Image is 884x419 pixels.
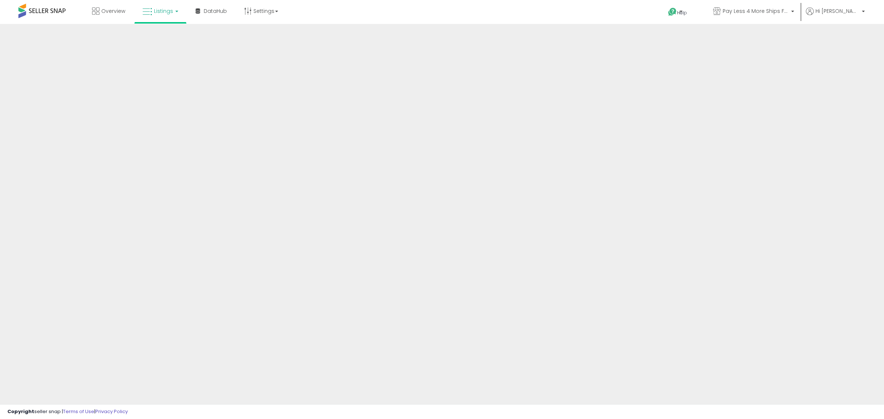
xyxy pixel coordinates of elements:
[204,7,227,15] span: DataHub
[662,2,701,24] a: Help
[806,7,865,24] a: Hi [PERSON_NAME]
[154,7,173,15] span: Listings
[677,10,687,16] span: Help
[723,7,789,15] span: Pay Less 4 More Ships Fast
[101,7,125,15] span: Overview
[668,7,677,17] i: Get Help
[815,7,860,15] span: Hi [PERSON_NAME]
